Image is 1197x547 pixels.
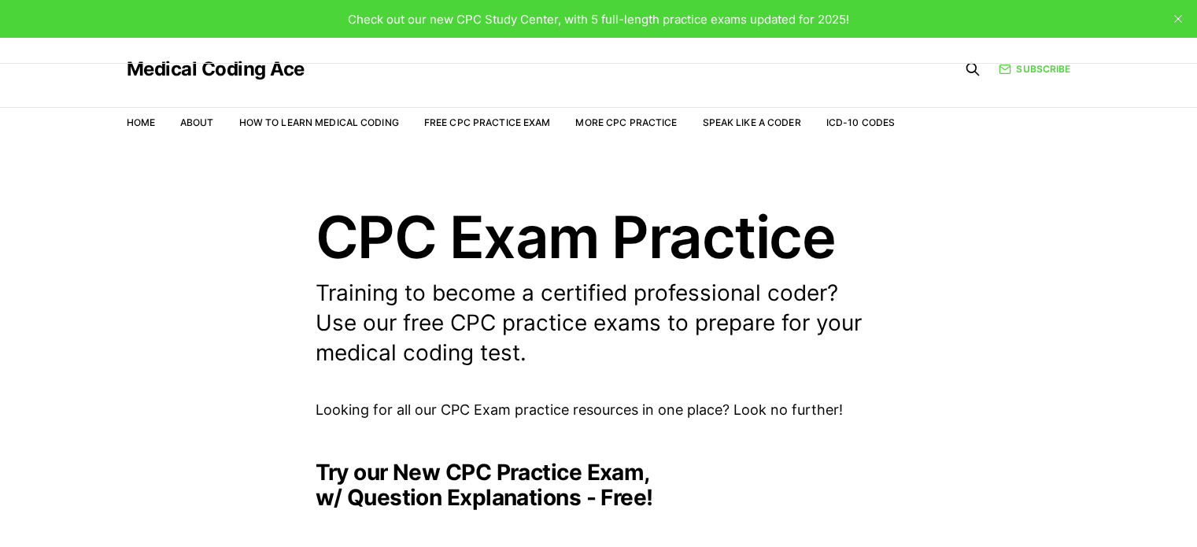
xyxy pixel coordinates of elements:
[424,116,551,128] a: Free CPC Practice Exam
[127,60,305,79] a: Medical Coding Ace
[826,116,895,128] a: ICD-10 Codes
[316,460,882,510] h2: Try our New CPC Practice Exam, w/ Question Explanations - Free!
[703,116,801,128] a: Speak Like a Coder
[1166,6,1191,31] button: close
[180,116,214,128] a: About
[575,116,677,128] a: More CPC Practice
[127,116,155,128] a: Home
[316,208,882,266] h1: CPC Exam Practice
[348,12,849,27] span: Check out our new CPC Study Center, with 5 full-length practice exams updated for 2025!
[239,116,399,128] a: How to Learn Medical Coding
[316,399,882,422] p: Looking for all our CPC Exam practice resources in one place? Look no further!
[316,279,882,368] p: Training to become a certified professional coder? Use our free CPC practice exams to prepare for...
[999,61,1070,76] a: Subscribe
